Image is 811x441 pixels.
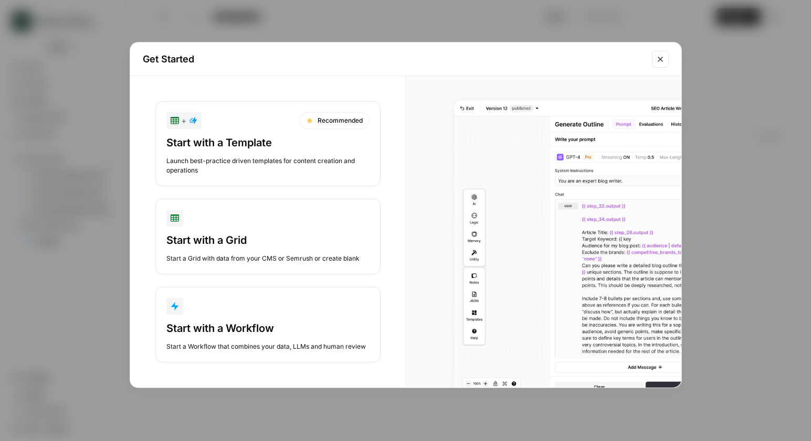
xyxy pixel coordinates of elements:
[155,287,381,362] button: Start with a WorkflowStart a Workflow that combines your data, LLMs and human review
[166,342,370,351] div: Start a Workflow that combines your data, LLMs and human review
[166,233,370,248] div: Start with a Grid
[299,112,370,129] div: Recommended
[166,254,370,263] div: Start a Grid with data from your CMS or Semrush or create blank
[166,156,370,175] div: Launch best-practice driven templates for content creation and operations
[155,101,381,186] button: +RecommendedStart with a TemplateLaunch best-practice driven templates for content creation and o...
[166,135,370,150] div: Start with a Template
[166,321,370,336] div: Start with a Workflow
[171,114,197,127] div: +
[155,199,381,274] button: Start with a GridStart a Grid with data from your CMS or Semrush or create blank
[143,52,646,67] h2: Get Started
[652,51,669,68] button: Close modal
